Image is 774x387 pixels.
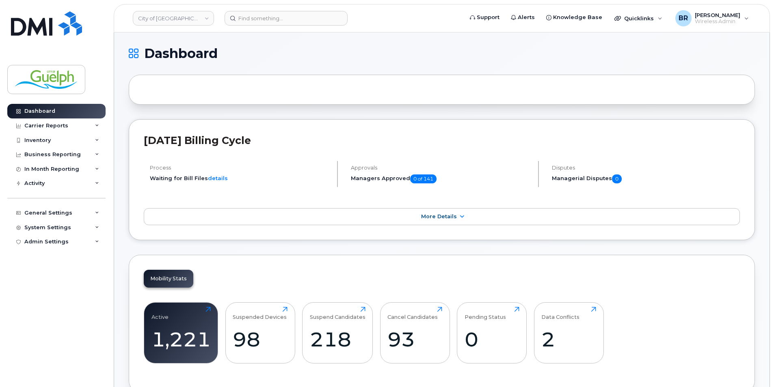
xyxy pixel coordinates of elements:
h4: Disputes [552,165,740,171]
div: 2 [541,327,596,351]
span: 0 of 141 [410,174,437,183]
div: 0 [465,327,519,351]
div: 218 [310,327,365,351]
a: details [208,175,228,181]
div: Suspend Candidates [310,307,365,320]
h2: [DATE] Billing Cycle [144,134,740,146]
span: 0 [612,174,622,183]
a: Active1,221 [151,307,211,359]
div: 93 [387,327,442,351]
a: Suspend Candidates218 [310,307,365,359]
div: Pending Status [465,307,506,320]
div: Active [151,307,169,320]
h5: Managers Approved [351,174,531,183]
span: Dashboard [144,47,218,60]
div: Suspended Devices [233,307,287,320]
div: Data Conflicts [541,307,579,320]
div: Cancel Candidates [387,307,438,320]
h4: Approvals [351,165,531,171]
li: Waiting for Bill Files [150,174,330,182]
div: 1,221 [151,327,211,351]
a: Cancel Candidates93 [387,307,442,359]
h5: Managerial Disputes [552,174,740,183]
a: Pending Status0 [465,307,519,359]
h4: Process [150,165,330,171]
div: 98 [233,327,288,351]
a: Suspended Devices98 [233,307,288,359]
a: Data Conflicts2 [541,307,596,359]
span: More Details [421,213,457,219]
